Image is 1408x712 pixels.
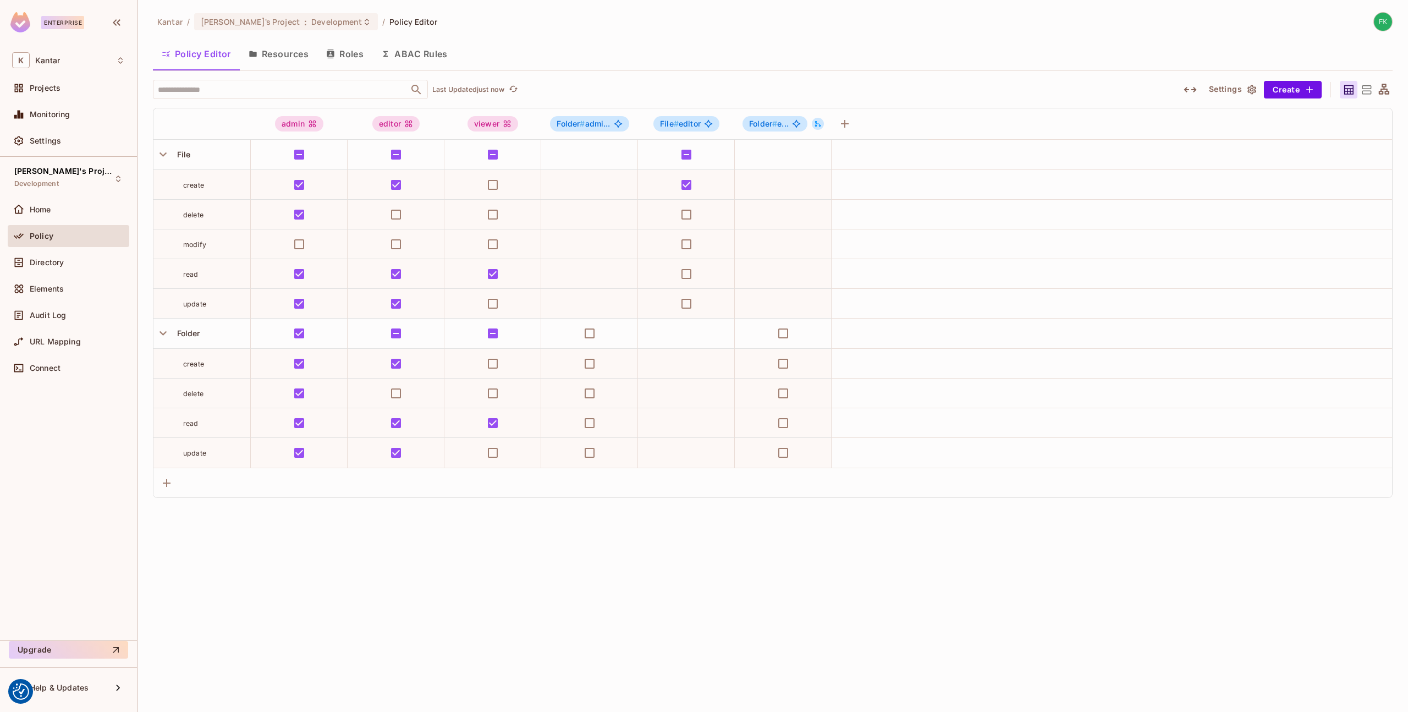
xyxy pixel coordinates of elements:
span: File [660,119,679,128]
span: # [772,119,777,128]
p: Last Updated just now [432,85,504,94]
button: Policy Editor [153,40,240,68]
span: modify [183,240,206,249]
span: update [183,300,206,308]
span: Development [311,17,362,27]
span: Help & Updates [30,683,89,692]
span: create [183,181,204,189]
button: Roles [317,40,372,68]
span: Policy [30,232,53,240]
button: Create [1264,81,1322,98]
span: [PERSON_NAME]'s Project [201,17,300,27]
div: viewer [468,116,518,132]
button: ABAC Rules [372,40,457,68]
span: e... [749,119,789,128]
span: K [12,52,30,68]
span: Elements [30,284,64,293]
span: read [183,419,199,428]
div: admin [275,116,323,132]
div: Enterprise [41,16,84,29]
button: Settings [1204,81,1259,98]
span: : [304,18,307,26]
button: refresh [507,83,520,96]
button: Resources [240,40,317,68]
span: editor [660,119,701,128]
img: SReyMgAAAABJRU5ErkJggg== [10,12,30,32]
img: Revisit consent button [13,683,29,700]
div: editor [372,116,420,132]
span: update [183,449,206,457]
span: the active workspace [157,17,183,27]
span: # [580,119,585,128]
span: Connect [30,364,61,373]
span: Home [30,205,51,214]
span: Directory [30,258,64,267]
span: read [183,270,199,278]
span: [PERSON_NAME]'s Project [14,167,113,176]
span: File [173,150,191,159]
span: Folder#admin [550,116,629,132]
button: Open [409,82,424,97]
span: Development [14,179,59,188]
button: Consent Preferences [13,683,29,700]
span: Audit Log [30,311,66,320]
span: Folder [173,328,200,338]
span: Workspace: Kantar [35,56,60,65]
span: Click to refresh data [504,83,520,96]
span: delete [183,390,204,398]
span: Projects [30,84,61,92]
span: admi... [557,119,610,128]
li: / [187,17,190,27]
span: # [674,119,679,128]
span: refresh [509,84,518,95]
span: Folder [557,119,585,128]
button: Upgrade [9,641,128,659]
span: Folder#editor [743,116,807,132]
span: Settings [30,136,61,145]
span: Monitoring [30,110,70,119]
span: create [183,360,204,368]
img: Fatih Kaygusuz [1374,13,1392,31]
span: Policy Editor [389,17,438,27]
span: delete [183,211,204,219]
span: URL Mapping [30,337,81,346]
li: / [382,17,385,27]
span: Folder [749,119,777,128]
